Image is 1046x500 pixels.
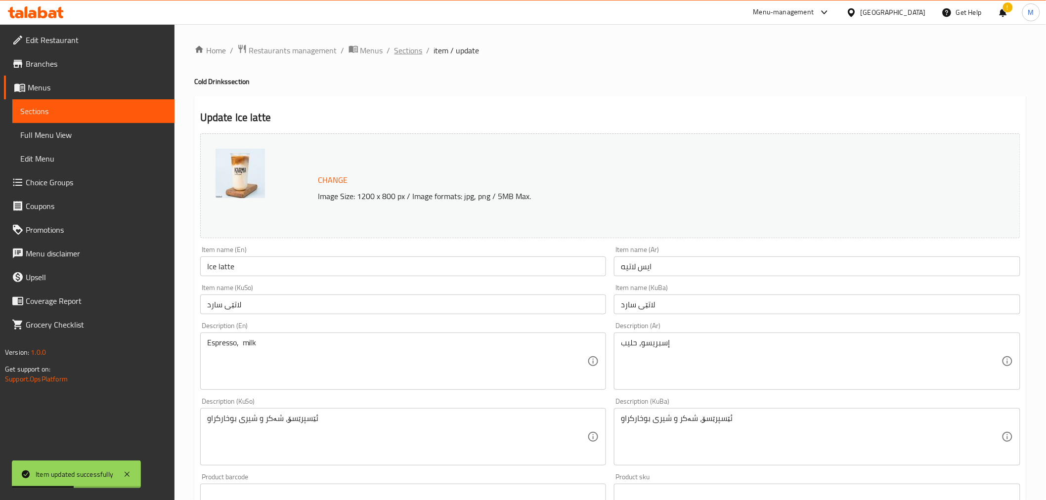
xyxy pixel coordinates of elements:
[434,44,479,56] span: item / update
[360,44,383,56] span: Menus
[249,44,337,56] span: Restaurants management
[621,338,1002,385] textarea: إسبريسو، حليب
[614,294,1020,314] input: Enter name KuBa
[314,190,907,202] p: Image Size: 1200 x 800 px / Image formats: jpg, png / 5MB Max.
[194,44,226,56] a: Home
[318,173,348,187] span: Change
[237,44,337,57] a: Restaurants management
[5,363,50,375] span: Get support on:
[394,44,423,56] a: Sections
[194,77,1026,86] h4: Cold Drinks section
[4,242,174,265] a: Menu disclaimer
[4,52,174,76] a: Branches
[5,346,29,359] span: Version:
[4,76,174,99] a: Menus
[387,44,391,56] li: /
[36,469,113,480] div: Item updated successfully
[4,313,174,336] a: Grocery Checklist
[26,58,167,70] span: Branches
[12,147,174,170] a: Edit Menu
[20,105,167,117] span: Sections
[4,289,174,313] a: Coverage Report
[26,295,167,307] span: Coverage Report
[20,153,167,165] span: Edit Menu
[621,414,1002,460] textarea: ئێسپرێسۆ، شەکر و شیری بوخارکراو
[200,294,607,314] input: Enter name KuSo
[200,256,607,276] input: Enter name En
[614,256,1020,276] input: Enter name Ar
[341,44,345,56] li: /
[4,265,174,289] a: Upsell
[216,149,265,198] img: Karma_Ice_Cream_%D8%A7%D9%8A%D8%B3_%D9%84%D8%A7%D8%AA%D9%8A%D9%87638944143757317449.jpg
[26,224,167,236] span: Promotions
[26,271,167,283] span: Upsell
[31,346,46,359] span: 1.0.0
[753,6,814,18] div: Menu-management
[20,129,167,141] span: Full Menu View
[4,170,174,194] a: Choice Groups
[5,373,68,385] a: Support.OpsPlatform
[314,170,352,190] button: Change
[26,34,167,46] span: Edit Restaurant
[26,200,167,212] span: Coupons
[207,338,588,385] textarea: Espresso, milk
[12,123,174,147] a: Full Menu View
[861,7,926,18] div: [GEOGRAPHIC_DATA]
[230,44,233,56] li: /
[194,44,1026,57] nav: breadcrumb
[26,176,167,188] span: Choice Groups
[427,44,430,56] li: /
[12,99,174,123] a: Sections
[4,194,174,218] a: Coupons
[26,248,167,259] span: Menu disclaimer
[4,28,174,52] a: Edit Restaurant
[1028,7,1034,18] span: M
[28,82,167,93] span: Menus
[4,218,174,242] a: Promotions
[349,44,383,57] a: Menus
[207,414,588,460] textarea: ئێسپرێسۆ، شەکر و شیری بوخارکراو
[200,110,1020,125] h2: Update Ice latte
[26,319,167,331] span: Grocery Checklist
